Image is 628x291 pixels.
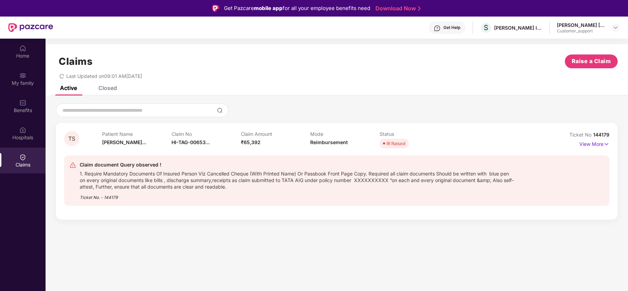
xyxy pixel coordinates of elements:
[80,169,515,190] div: 1. Require Mandatory Documents Of Insured Person Viz Cancelled Cheque (With Printed Name) Or Pass...
[613,25,618,30] img: svg+xml;base64,PHN2ZyBpZD0iRHJvcGRvd24tMzJ4MzIiIHhtbG5zPSJodHRwOi8vd3d3LnczLm9yZy8yMDAwL3N2ZyIgd2...
[418,5,421,12] img: Stroke
[69,162,76,169] img: svg+xml;base64,PHN2ZyB4bWxucz0iaHR0cDovL3d3dy53My5vcmcvMjAwMC9zdmciIHdpZHRoPSIyNCIgaGVpZ2h0PSIyNC...
[484,23,488,32] span: S
[434,25,441,32] img: svg+xml;base64,PHN2ZyBpZD0iSGVscC0zMngzMiIgeG1sbnM9Imh0dHA6Ly93d3cudzMub3JnLzIwMDAvc3ZnIiB3aWR0aD...
[254,5,283,11] strong: mobile app
[557,28,605,34] div: Customer_support
[60,84,77,91] div: Active
[565,54,618,68] button: Raise a Claim
[68,136,75,142] span: TS
[80,161,515,169] div: Claim document Query observed !
[8,23,53,32] img: New Pazcare Logo
[579,139,609,148] p: View More
[593,132,609,138] span: 144179
[386,140,405,147] div: IR Raised
[569,132,593,138] span: Ticket No
[375,5,419,12] a: Download Now
[310,139,348,145] span: Reimbursement
[241,131,310,137] p: Claim Amount
[171,131,241,137] p: Claim No
[310,131,380,137] p: Mode
[604,140,609,148] img: svg+xml;base64,PHN2ZyB4bWxucz0iaHR0cDovL3d3dy53My5vcmcvMjAwMC9zdmciIHdpZHRoPSIxNyIgaGVpZ2h0PSIxNy...
[217,108,223,113] img: svg+xml;base64,PHN2ZyBpZD0iU2VhcmNoLTMyeDMyIiB4bWxucz0iaHR0cDovL3d3dy53My5vcmcvMjAwMC9zdmciIHdpZH...
[557,22,605,28] div: [PERSON_NAME] [PERSON_NAME]
[98,84,117,91] div: Closed
[212,5,219,12] img: Logo
[19,127,26,133] img: svg+xml;base64,PHN2ZyBpZD0iSG9zcGl0YWxzIiB4bWxucz0iaHR0cDovL3d3dy53My5vcmcvMjAwMC9zdmciIHdpZHRoPS...
[19,154,26,161] img: svg+xml;base64,PHN2ZyBpZD0iQ2xhaW0iIHhtbG5zPSJodHRwOi8vd3d3LnczLm9yZy8yMDAwL3N2ZyIgd2lkdGg9IjIwIi...
[443,25,460,30] div: Get Help
[59,73,64,79] span: redo
[102,139,146,145] span: [PERSON_NAME]...
[572,57,611,66] span: Raise a Claim
[66,73,142,79] span: Last Updated on 09:01 AM[DATE]
[380,131,449,137] p: Status
[171,139,210,145] span: HI-TAG-00653...
[224,4,370,12] div: Get Pazcare for all your employee benefits need
[19,72,26,79] img: svg+xml;base64,PHN2ZyB3aWR0aD0iMjAiIGhlaWdodD0iMjAiIHZpZXdCb3g9IjAgMCAyMCAyMCIgZmlsbD0ibm9uZSIgeG...
[59,56,92,67] h1: Claims
[494,24,542,31] div: [PERSON_NAME] INOTEC LIMITED
[241,139,261,145] span: ₹65,392
[19,45,26,52] img: svg+xml;base64,PHN2ZyBpZD0iSG9tZSIgeG1sbnM9Imh0dHA6Ly93d3cudzMub3JnLzIwMDAvc3ZnIiB3aWR0aD0iMjAiIG...
[19,99,26,106] img: svg+xml;base64,PHN2ZyBpZD0iQmVuZWZpdHMiIHhtbG5zPSJodHRwOi8vd3d3LnczLm9yZy8yMDAwL3N2ZyIgd2lkdGg9Ij...
[80,190,515,201] div: Ticket No. - 144179
[102,131,171,137] p: Patient Name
